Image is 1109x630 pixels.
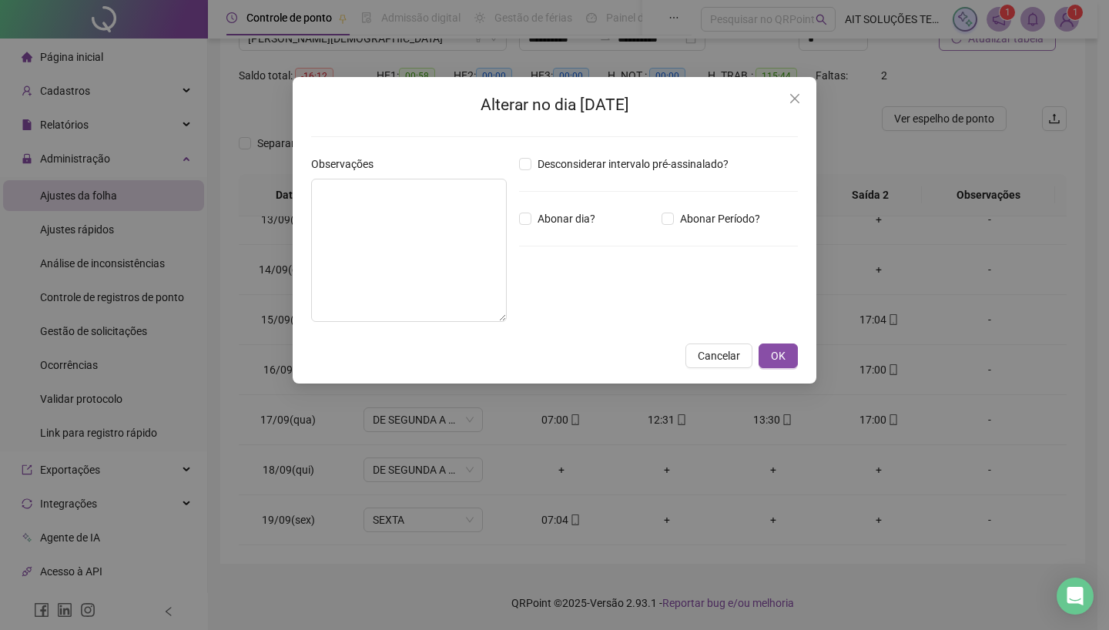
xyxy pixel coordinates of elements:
[531,156,735,173] span: Desconsiderar intervalo pré-assinalado?
[311,92,798,118] h2: Alterar no dia [DATE]
[782,86,807,111] button: Close
[1057,578,1094,615] div: Open Intercom Messenger
[311,156,384,173] label: Observações
[531,210,601,227] span: Abonar dia?
[698,347,740,364] span: Cancelar
[674,210,766,227] span: Abonar Período?
[759,343,798,368] button: OK
[685,343,752,368] button: Cancelar
[789,92,801,105] span: close
[771,347,786,364] span: OK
